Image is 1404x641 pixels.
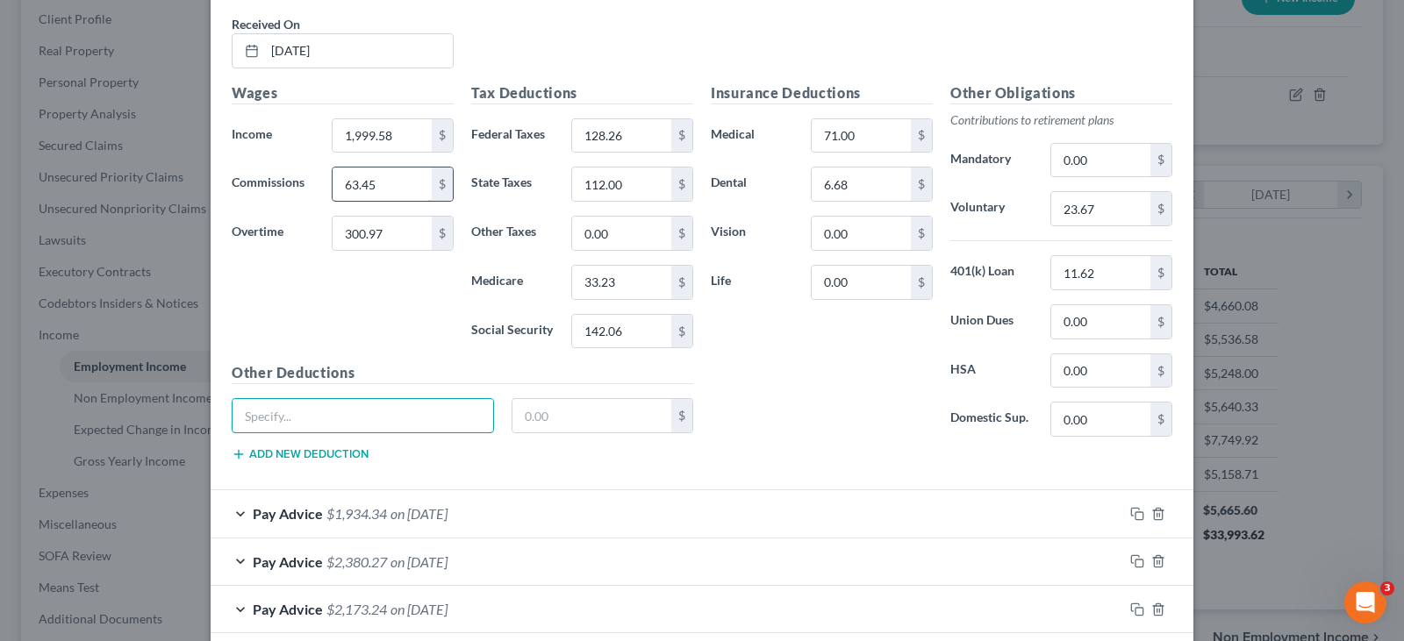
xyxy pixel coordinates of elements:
[432,119,453,153] div: $
[1150,144,1171,177] div: $
[711,82,933,104] h5: Insurance Deductions
[572,167,671,201] input: 0.00
[942,255,1042,290] label: 401(k) Loan
[671,315,692,348] div: $
[1150,305,1171,338] div: $
[232,447,369,461] button: Add new deduction
[232,126,272,141] span: Income
[390,505,448,522] span: on [DATE]
[572,217,671,250] input: 0.00
[942,191,1042,226] label: Voluntary
[1051,305,1150,338] input: 0.00
[462,265,562,300] label: Medicare
[812,217,911,250] input: 0.00
[462,216,562,251] label: Other Taxes
[942,143,1042,178] label: Mandatory
[911,167,932,201] div: $
[812,266,911,299] input: 0.00
[1150,354,1171,388] div: $
[1051,402,1150,436] input: 0.00
[233,399,493,432] input: Specify...
[390,601,448,617] span: on [DATE]
[333,119,432,153] input: 0.00
[326,553,387,570] span: $2,380.27
[512,399,672,432] input: 0.00
[265,34,453,68] input: MM/DD/YYYY
[1051,256,1150,289] input: 0.00
[253,553,323,570] span: Pay Advice
[942,353,1042,388] label: HSA
[950,82,1172,104] h5: Other Obligations
[333,167,432,201] input: 0.00
[702,118,802,153] label: Medical
[333,217,432,250] input: 0.00
[462,314,562,349] label: Social Security
[671,266,692,299] div: $
[390,553,448,570] span: on [DATE]
[572,266,671,299] input: 0.00
[671,217,692,250] div: $
[942,402,1042,437] label: Domestic Sup.
[1344,581,1386,623] iframe: Intercom live chat
[432,167,453,201] div: $
[911,217,932,250] div: $
[432,217,453,250] div: $
[942,304,1042,339] label: Union Dues
[1150,402,1171,436] div: $
[671,167,692,201] div: $
[671,399,692,432] div: $
[812,119,911,153] input: 0.00
[572,315,671,348] input: 0.00
[950,111,1172,129] p: Contributions to retirement plans
[223,216,323,251] label: Overtime
[232,362,693,384] h5: Other Deductions
[911,266,932,299] div: $
[702,216,802,251] label: Vision
[702,265,802,300] label: Life
[911,119,932,153] div: $
[462,118,562,153] label: Federal Taxes
[326,505,387,522] span: $1,934.34
[1051,144,1150,177] input: 0.00
[326,601,387,617] span: $2,173.24
[1051,192,1150,225] input: 0.00
[572,119,671,153] input: 0.00
[253,601,323,617] span: Pay Advice
[1150,256,1171,289] div: $
[1051,354,1150,388] input: 0.00
[812,167,911,201] input: 0.00
[253,505,323,522] span: Pay Advice
[232,17,300,32] span: Received On
[471,82,693,104] h5: Tax Deductions
[671,119,692,153] div: $
[462,167,562,202] label: State Taxes
[702,167,802,202] label: Dental
[232,82,454,104] h5: Wages
[223,167,323,202] label: Commissions
[1150,192,1171,225] div: $
[1380,581,1394,595] span: 3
